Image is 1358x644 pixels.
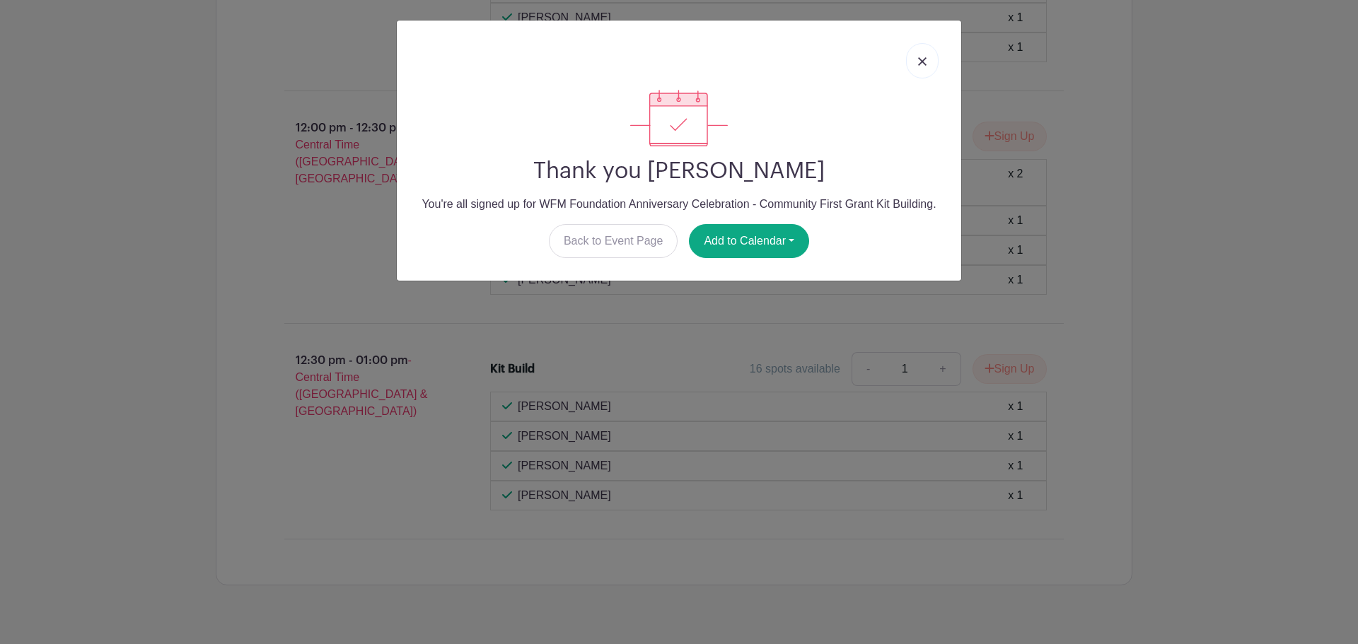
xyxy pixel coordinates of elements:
[918,57,927,66] img: close_button-5f87c8562297e5c2d7936805f587ecaba9071eb48480494691a3f1689db116b3.svg
[408,158,950,185] h2: Thank you [PERSON_NAME]
[689,224,809,258] button: Add to Calendar
[630,90,728,146] img: signup_complete-c468d5dda3e2740ee63a24cb0ba0d3ce5d8a4ecd24259e683200fb1569d990c8.svg
[549,224,678,258] a: Back to Event Page
[408,196,950,213] p: You're all signed up for WFM Foundation Anniversary Celebration - Community First Grant Kit Build...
